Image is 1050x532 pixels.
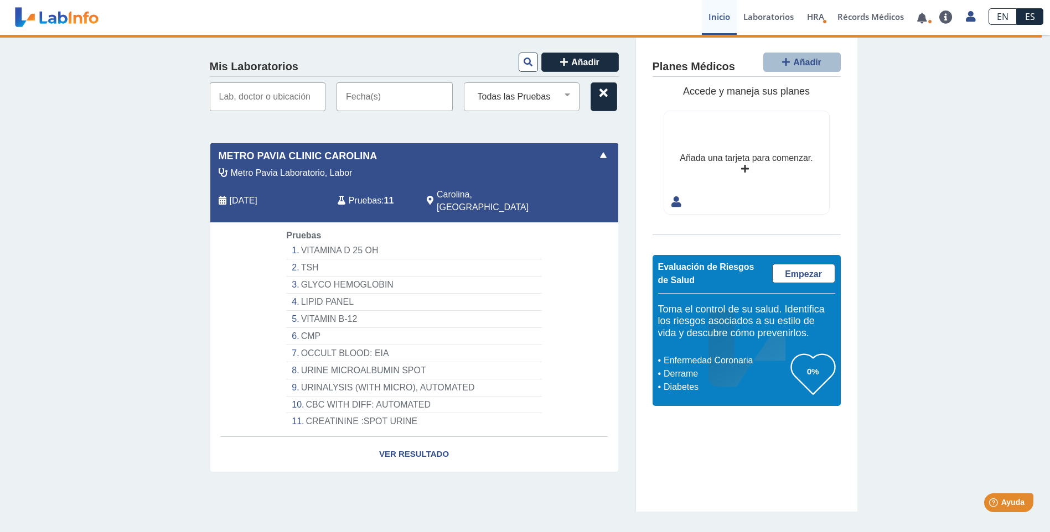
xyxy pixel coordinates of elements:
[661,380,791,394] li: Diabetes
[989,8,1017,25] a: EN
[772,264,835,283] a: Empezar
[661,354,791,367] li: Enfermedad Coronaria
[231,166,353,180] span: Metro Pavia Laboratorio, Labor
[337,82,453,111] input: Fecha(s)
[683,86,810,97] span: Accede y maneja sus planes
[286,277,541,294] li: GLYCO HEMOGLOBIN
[286,379,541,397] li: URINALYSIS (WITH MICRO), AUTOMATED
[1017,8,1043,25] a: ES
[230,194,257,207] span: 2025-09-02
[793,58,821,67] span: Añadir
[210,437,618,472] a: Ver Resultado
[286,231,321,240] span: Pruebas
[791,364,835,378] h3: 0%
[286,397,541,414] li: CBC WITH DIFF: AUTOMATED
[658,304,835,340] h5: Toma el control de su salud. Identifica los riesgos asociados a su estilo de vida y descubre cómo...
[210,82,326,111] input: Lab, doctor o ubicación
[286,345,541,362] li: OCCULT BLOOD: EIA
[763,53,841,72] button: Añadir
[286,413,541,430] li: CREATININE :SPOT URINE
[286,311,541,328] li: VITAMIN B-12
[286,294,541,311] li: LIPID PANEL
[286,259,541,277] li: TSH
[384,196,394,205] b: 11
[571,58,599,67] span: Añadir
[349,194,381,207] span: Pruebas
[437,188,559,215] span: Carolina, PR
[785,269,822,279] span: Empezar
[219,149,377,164] span: Metro Pavia Clinic Carolina
[658,262,754,285] span: Evaluación de Riesgos de Salud
[653,60,735,74] h4: Planes Médicos
[286,242,541,259] li: VITAMINA D 25 OH
[329,188,418,215] div: :
[210,60,298,74] h4: Mis Laboratorios
[286,362,541,379] li: URINE MICROALBUMIN SPOT
[951,489,1038,520] iframe: Help widget launcher
[541,53,619,72] button: Añadir
[661,367,791,380] li: Derrame
[286,328,541,345] li: CMP
[680,152,813,165] div: Añada una tarjeta para comenzar.
[807,11,824,22] span: HRA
